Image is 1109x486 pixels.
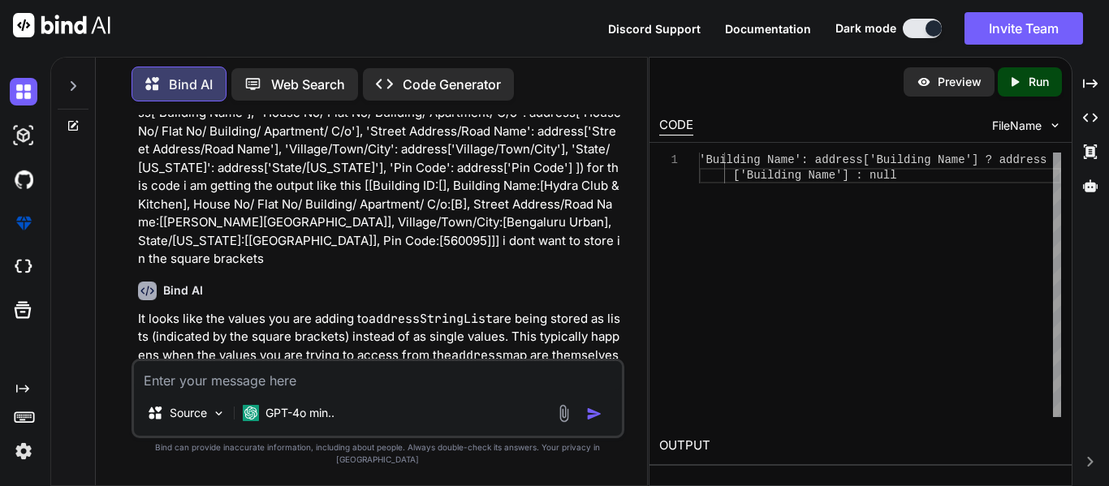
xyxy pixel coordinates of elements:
[10,253,37,281] img: cloudideIcon
[403,75,501,94] p: Code Generator
[1029,74,1049,90] p: Run
[917,75,931,89] img: preview
[835,20,896,37] span: Dark mode
[265,405,334,421] p: GPT-4o min..
[725,22,811,36] span: Documentation
[138,310,621,383] p: It looks like the values you are adding to are being stored as lists (indicated by the square bra...
[964,12,1083,45] button: Invite Team
[1006,153,1046,166] span: ddress
[138,86,621,269] p: addressStringList.add([ 'Building ID': address['Building ID'], 'Building Name': address['Building...
[132,441,624,466] p: Bind can provide inaccurate information, including about people. Always double-check its answers....
[699,153,1006,166] span: 'Building Name': address['Building Name'] ? a
[451,347,503,363] code: address
[659,153,678,168] div: 1
[10,122,37,149] img: darkAi-studio
[608,20,701,37] button: Discord Support
[649,427,1072,465] h2: OUTPUT
[271,75,345,94] p: Web Search
[10,166,37,193] img: githubDark
[369,311,493,327] code: addressStringList
[992,118,1042,134] span: FileName
[163,282,203,299] h6: Bind AI
[10,209,37,237] img: premium
[554,404,573,423] img: attachment
[1048,118,1062,132] img: chevron down
[243,405,259,421] img: GPT-4o mini
[170,405,207,421] p: Source
[212,406,226,420] img: Pick Models
[586,406,602,422] img: icon
[10,78,37,105] img: darkChat
[10,437,37,465] img: settings
[659,116,693,135] div: CODE
[938,74,982,90] p: Preview
[608,22,701,36] span: Discord Support
[13,13,110,37] img: Bind AI
[169,75,213,94] p: Bind AI
[733,169,897,182] span: ['Building Name'] : null
[725,20,811,37] button: Documentation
